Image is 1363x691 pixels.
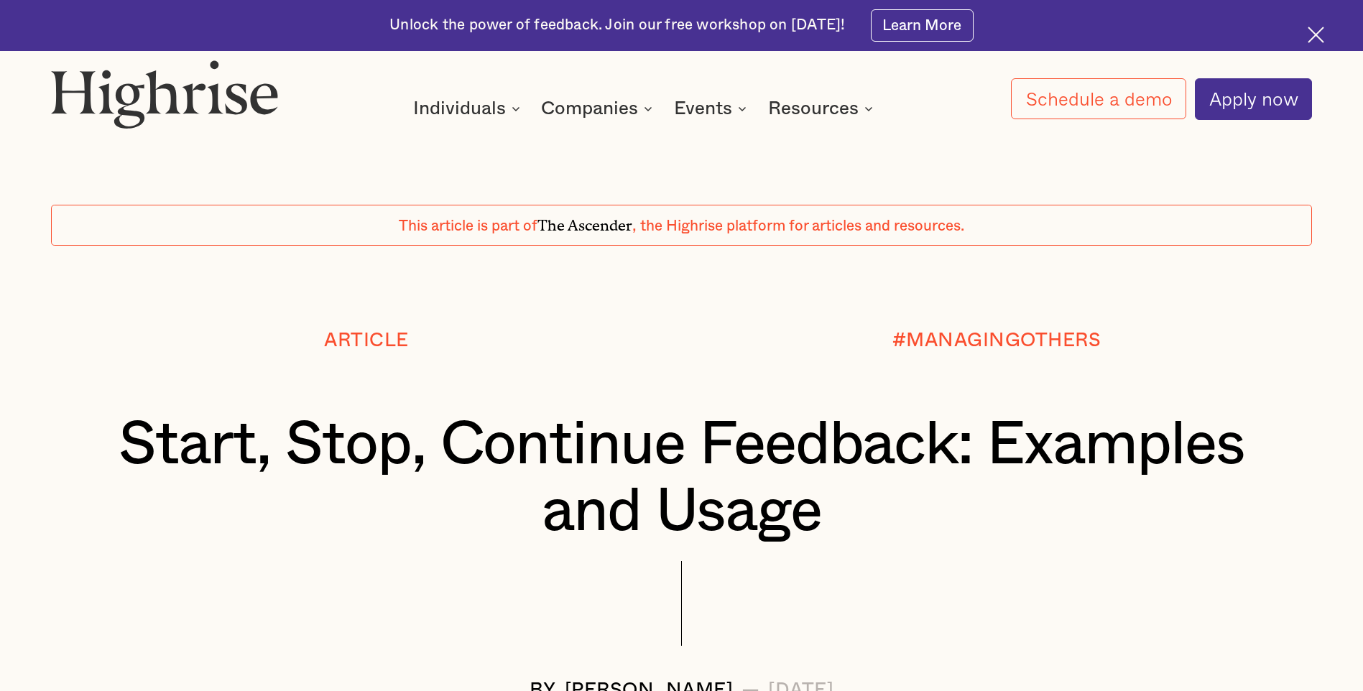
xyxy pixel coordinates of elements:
div: Individuals [413,100,525,117]
h1: Start, Stop, Continue Feedback: Examples and Usage [103,412,1260,545]
div: Companies [541,100,638,117]
a: Apply now [1195,78,1312,120]
span: , the Highrise platform for articles and resources. [632,218,964,233]
div: Individuals [413,100,506,117]
div: #MANAGINGOTHERS [892,330,1101,351]
div: Events [674,100,732,117]
img: Cross icon [1308,27,1324,43]
div: Resources [768,100,859,117]
div: Resources [768,100,877,117]
div: Article [324,330,409,351]
a: Learn More [871,9,974,42]
div: Companies [541,100,657,117]
div: Events [674,100,751,117]
span: This article is part of [399,218,537,233]
span: The Ascender [537,213,632,231]
a: Schedule a demo [1011,78,1186,119]
img: Highrise logo [51,60,279,129]
div: Unlock the power of feedback. Join our free workshop on [DATE]! [389,15,845,35]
